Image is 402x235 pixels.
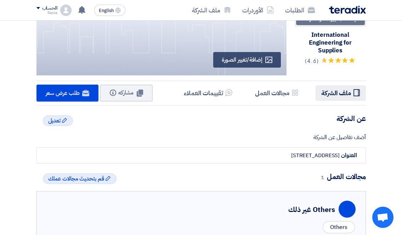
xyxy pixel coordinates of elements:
[36,11,57,15] div: Rania
[279,2,321,18] a: الطلبات
[100,85,153,102] button: مشاركه
[321,55,328,66] span: ★
[321,173,324,181] span: 1
[341,55,349,66] span: ★
[36,133,366,142] div: أضف تفاصيل عن الشركة
[291,151,340,160] div: [STREET_ADDRESS]
[328,55,335,66] span: ★
[323,221,355,233] div: Others
[36,114,366,123] h4: عن الشركة
[48,174,104,183] span: قم بتحديث مجالات عملك
[341,151,357,160] strong: العنوان
[94,5,125,16] button: English
[335,55,342,66] span: ★
[255,89,289,97] h5: مجالات العمل
[288,204,335,215] div: Others غير ذلك
[321,89,351,97] h5: ملف الشركة
[222,56,262,64] span: إضافة/تغيير الصورة
[60,5,72,16] img: profile_test.png
[118,88,134,97] span: مشاركه
[186,2,237,18] a: ملف الشركة
[349,55,356,66] span: ★
[372,207,393,228] div: Open chat
[46,89,80,97] span: طلب عرض سعر
[295,31,366,55] div: International Engineering for Supplies
[329,6,366,14] img: Teradix logo
[237,2,279,18] a: الأوردرات
[323,55,328,66] span: ★
[36,172,366,181] h4: مجالات العمل
[36,85,99,102] a: طلب عرض سعر
[42,5,57,11] div: الحساب
[305,58,319,64] span: (4.6)
[99,8,114,13] span: English
[48,116,61,125] span: تعديل
[184,89,223,97] h5: تقييمات العملاء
